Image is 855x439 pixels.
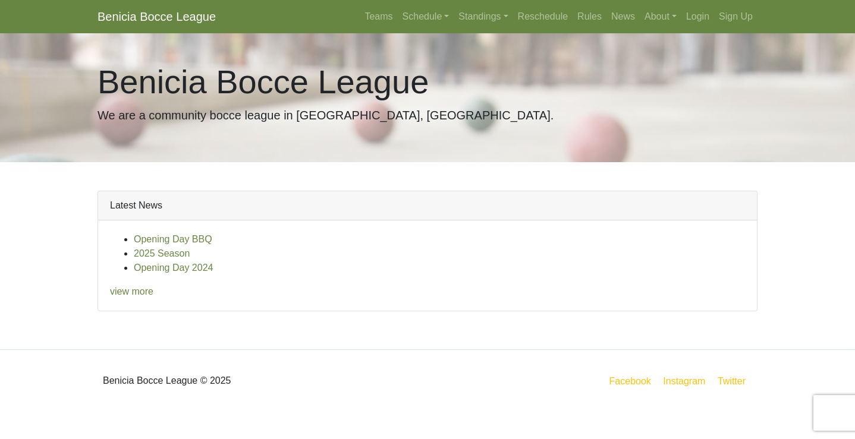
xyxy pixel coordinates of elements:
[454,5,513,29] a: Standings
[661,374,708,389] a: Instagram
[98,62,757,102] h1: Benicia Bocce League
[715,374,755,389] a: Twitter
[681,5,714,29] a: Login
[398,5,454,29] a: Schedule
[714,5,757,29] a: Sign Up
[513,5,573,29] a: Reschedule
[134,234,212,244] a: Opening Day BBQ
[134,263,213,273] a: Opening Day 2024
[360,5,397,29] a: Teams
[98,5,216,29] a: Benicia Bocce League
[607,374,653,389] a: Facebook
[98,191,757,220] div: Latest News
[98,106,757,124] p: We are a community bocce league in [GEOGRAPHIC_DATA], [GEOGRAPHIC_DATA].
[573,5,606,29] a: Rules
[640,5,681,29] a: About
[89,359,427,402] div: Benicia Bocce League © 2025
[134,248,190,258] a: 2025 Season
[110,286,153,296] a: view more
[606,5,640,29] a: News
